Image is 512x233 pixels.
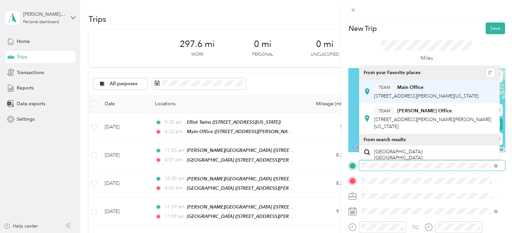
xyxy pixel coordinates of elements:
[397,84,423,91] strong: Main Office
[374,149,422,161] span: [GEOGRAPHIC_DATA] [GEOGRAPHIC_DATA]
[412,224,419,231] div: TO
[379,108,390,114] span: TEAM
[420,54,433,62] p: Miles
[374,117,491,129] span: [STREET_ADDRESS][PERSON_NAME][PERSON_NAME][US_STATE]
[350,143,372,152] a: Open this area in Google Maps (opens a new window)
[379,84,390,91] span: TEAM
[374,93,478,99] span: [STREET_ADDRESS][PERSON_NAME][US_STATE]
[397,108,452,114] strong: [PERSON_NAME] Office
[364,70,420,76] span: From your Favorite places
[374,107,395,115] button: TEAM
[485,22,505,34] button: Save
[374,83,395,92] button: TEAM
[364,137,406,142] span: From search results
[348,24,376,33] p: New Trip
[474,195,512,233] iframe: Everlance-gr Chat Button Frame
[350,143,372,152] img: Google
